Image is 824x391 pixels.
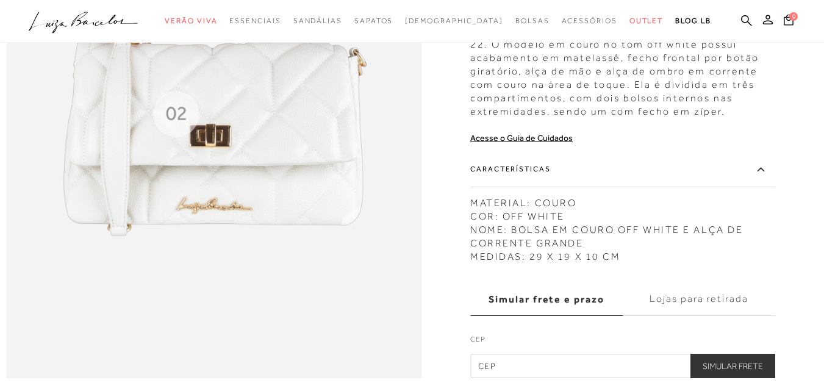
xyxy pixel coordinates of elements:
[675,10,711,32] a: BLOG LB
[354,10,393,32] a: categoryNavScreenReaderText
[789,12,798,21] span: 0
[405,16,503,25] span: [DEMOGRAPHIC_DATA]
[562,16,617,25] span: Acessórios
[229,10,281,32] a: categoryNavScreenReaderText
[229,16,281,25] span: Essenciais
[293,16,342,25] span: Sandálias
[623,282,775,315] label: Lojas para retirada
[293,10,342,32] a: categoryNavScreenReaderText
[470,132,573,142] a: Acesse o Guia de Cuidados
[629,16,664,25] span: Outlet
[470,4,775,118] div: A bolsa grande [PERSON_NAME] é ideal para te acompanhar nas produções mais elegantes do verão 22....
[690,354,775,378] button: Simular Frete
[470,354,775,378] input: CEP
[562,10,617,32] a: categoryNavScreenReaderText
[470,151,775,187] label: Características
[165,16,217,25] span: Verão Viva
[470,190,775,263] div: MATERIAL: COURO COR: OFF WHITE NOME: BOLSA EM COURO OFF WHITE E ALÇA DE CORRENTE GRANDE MEDIDAS: ...
[780,13,797,30] button: 0
[165,10,217,32] a: categoryNavScreenReaderText
[470,282,623,315] label: Simular frete e prazo
[354,16,393,25] span: Sapatos
[515,16,550,25] span: Bolsas
[675,16,711,25] span: BLOG LB
[515,10,550,32] a: categoryNavScreenReaderText
[629,10,664,32] a: categoryNavScreenReaderText
[405,10,503,32] a: noSubCategoriesText
[470,333,775,350] label: CEP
